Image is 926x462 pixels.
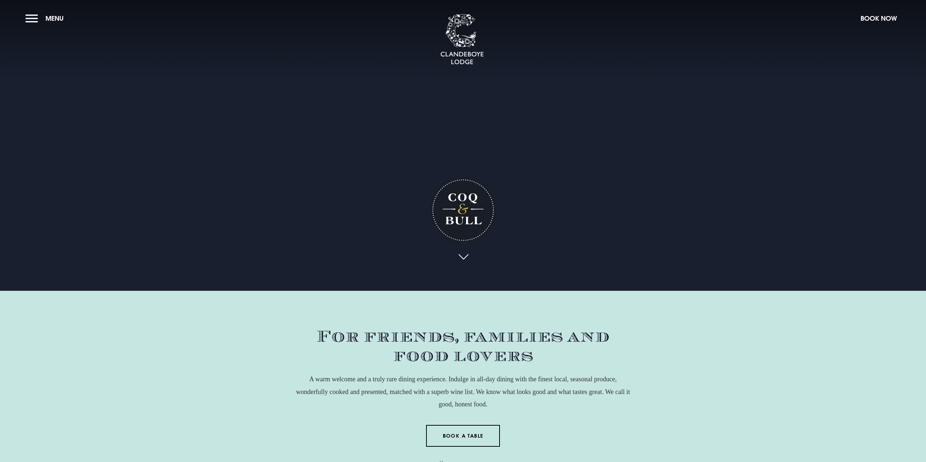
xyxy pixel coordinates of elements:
[296,327,631,366] h2: For friends, families and food lovers
[25,11,67,26] button: Menu
[440,14,484,65] img: Clandeboye Lodge
[857,11,901,26] button: Book Now
[430,177,496,242] h1: Coq & Bull
[45,14,64,23] span: Menu
[426,425,500,447] a: Book a Table
[296,373,631,410] p: A warm welcome and a truly rare dining experience. Indulge in all-day dining with the finest loca...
